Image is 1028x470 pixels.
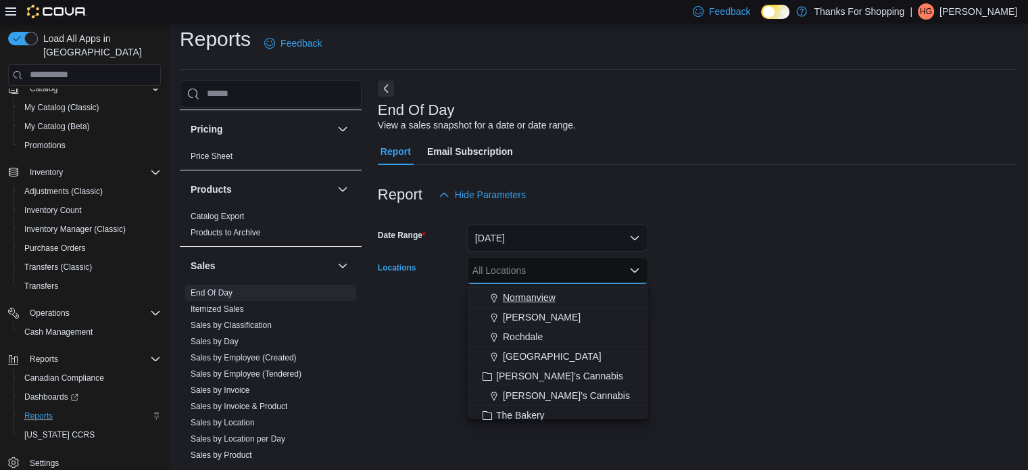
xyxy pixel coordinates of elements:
[24,243,86,254] span: Purchase Orders
[14,369,166,387] button: Canadian Compliance
[30,458,59,469] span: Settings
[503,271,602,285] span: [GEOGRAPHIC_DATA]
[378,230,426,241] label: Date Range
[496,369,623,383] span: [PERSON_NAME]'s Cannabis
[814,3,904,20] p: Thanks For Shopping
[24,305,75,321] button: Operations
[191,402,287,411] a: Sales by Invoice & Product
[920,3,932,20] span: HG
[3,304,166,323] button: Operations
[3,350,166,369] button: Reports
[24,205,82,216] span: Inventory Count
[381,138,411,165] span: Report
[19,202,161,218] span: Inventory Count
[467,288,648,308] button: Normanview
[191,212,244,221] a: Catalog Export
[191,227,260,238] span: Products to Archive
[19,137,161,154] span: Promotions
[24,164,161,181] span: Inventory
[19,221,161,237] span: Inventory Manager (Classic)
[191,304,244,314] a: Itemized Sales
[191,259,332,273] button: Sales
[503,330,543,344] span: Rochdale
[14,220,166,239] button: Inventory Manager (Classic)
[19,118,161,135] span: My Catalog (Beta)
[19,389,161,405] span: Dashboards
[24,410,53,421] span: Reports
[24,121,90,132] span: My Catalog (Beta)
[14,425,166,444] button: [US_STATE] CCRS
[191,352,297,363] span: Sales by Employee (Created)
[191,434,285,444] a: Sales by Location per Day
[19,427,161,443] span: Washington CCRS
[3,163,166,182] button: Inventory
[24,373,104,383] span: Canadian Compliance
[24,351,64,367] button: Reports
[19,240,161,256] span: Purchase Orders
[24,429,95,440] span: [US_STATE] CCRS
[19,370,109,386] a: Canadian Compliance
[191,288,232,298] a: End Of Day
[19,202,87,218] a: Inventory Count
[19,221,131,237] a: Inventory Manager (Classic)
[191,151,232,162] span: Price Sheet
[503,291,556,304] span: Normanview
[191,353,297,362] a: Sales by Employee (Created)
[467,308,648,327] button: [PERSON_NAME]
[191,337,239,346] a: Sales by Day
[191,433,285,444] span: Sales by Location per Day
[427,138,513,165] span: Email Subscription
[259,30,327,57] a: Feedback
[14,98,166,117] button: My Catalog (Classic)
[918,3,934,20] div: H Griffin
[19,183,108,199] a: Adjustments (Classic)
[14,387,166,406] a: Dashboards
[191,259,216,273] h3: Sales
[19,183,161,199] span: Adjustments (Classic)
[455,188,526,202] span: Hide Parameters
[30,308,70,319] span: Operations
[191,417,255,428] span: Sales by Location
[19,99,161,116] span: My Catalog (Classic)
[24,80,161,97] span: Catalog
[24,305,161,321] span: Operations
[433,181,531,208] button: Hide Parameters
[467,225,648,252] button: [DATE]
[335,121,351,137] button: Pricing
[19,259,97,275] a: Transfers (Classic)
[191,401,287,412] span: Sales by Invoice & Product
[191,336,239,347] span: Sales by Day
[14,239,166,258] button: Purchase Orders
[378,262,416,273] label: Locations
[910,3,912,20] p: |
[191,385,249,396] span: Sales by Invoice
[496,408,545,422] span: The Bakery
[191,450,252,460] a: Sales by Product
[24,224,126,235] span: Inventory Manager (Classic)
[467,347,648,367] button: [GEOGRAPHIC_DATA]
[280,37,322,50] span: Feedback
[24,186,103,197] span: Adjustments (Classic)
[24,102,99,113] span: My Catalog (Classic)
[24,351,161,367] span: Reports
[467,367,648,386] button: [PERSON_NAME]'s Cannabis
[19,278,64,294] a: Transfers
[14,117,166,136] button: My Catalog (Beta)
[191,418,255,427] a: Sales by Location
[191,287,232,298] span: End Of Day
[19,137,71,154] a: Promotions
[378,102,455,118] h3: End Of Day
[19,259,161,275] span: Transfers (Classic)
[24,262,92,273] span: Transfers (Classic)
[27,5,87,18] img: Cova
[30,354,58,365] span: Reports
[335,258,351,274] button: Sales
[24,392,78,402] span: Dashboards
[19,324,98,340] a: Cash Management
[24,327,93,337] span: Cash Management
[14,136,166,155] button: Promotions
[191,320,272,331] span: Sales by Classification
[378,118,576,133] div: View a sales snapshot for a date or date range.
[19,389,84,405] a: Dashboards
